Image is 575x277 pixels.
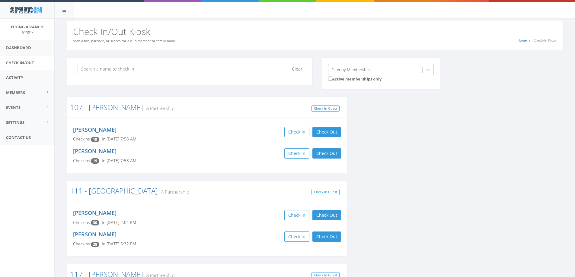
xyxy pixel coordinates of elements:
[73,220,91,225] span: Checkins:
[73,27,557,36] h2: Check In/Out Kiosk
[91,220,99,225] span: Checkin count
[21,30,34,34] small: FlyingX
[7,5,45,16] img: speedin_logo.png
[312,127,341,137] button: Check Out
[331,67,370,72] div: Filter by Membership
[288,64,306,74] button: Clear
[73,231,117,238] a: [PERSON_NAME]
[102,158,136,163] span: In: [DATE] 7:58 AM
[6,105,21,110] span: Events
[312,210,341,220] button: Check Out
[6,120,24,125] span: Settings
[77,64,292,74] input: Search a name to check in
[70,186,158,196] a: 111 - [GEOGRAPHIC_DATA]
[284,231,309,242] button: Check in
[284,210,309,220] button: Check in
[73,39,177,43] small: Scan a fob, barcode, or search for a club member or family name.
[143,105,174,112] small: A Partnership
[158,188,189,195] small: A Partnership
[102,136,136,142] span: In: [DATE] 7:58 AM
[73,147,117,155] a: [PERSON_NAME]
[311,189,340,195] a: Check In Guest
[328,75,382,82] label: Active memberships only
[328,77,332,80] input: Active memberships only
[91,158,99,164] span: Checkin count
[284,148,309,159] button: Check in
[6,90,25,95] span: Members
[70,102,143,112] a: 107 - [PERSON_NAME]
[534,38,557,42] span: Check-In Kiosk
[73,209,117,216] a: [PERSON_NAME]
[102,220,136,225] span: In: [DATE] 2:04 PM
[284,127,309,137] button: Check in
[73,136,91,142] span: Checkins:
[6,135,31,140] span: Contact Us
[91,137,99,142] span: Checkin count
[312,148,341,159] button: Check Out
[102,241,136,247] span: In: [DATE] 5:32 PM
[517,38,527,42] a: Home
[73,158,91,163] span: Checkins:
[311,105,340,112] a: Check In Guest
[11,24,43,30] span: Flying X Ranch
[312,231,341,242] button: Check Out
[91,242,99,247] span: Checkin count
[73,126,117,133] a: [PERSON_NAME]
[21,29,34,34] a: FlyingX
[73,241,91,247] span: Checkins:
